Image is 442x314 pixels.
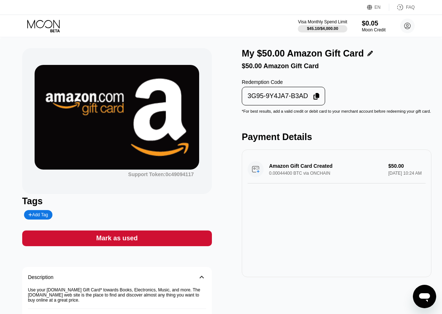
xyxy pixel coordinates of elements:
div: 󰅀 [197,273,206,282]
div: EN [367,4,389,11]
div: Payment Details [242,132,431,142]
iframe: Button to launch messaging window [413,285,436,308]
div: Mark as used [22,230,212,246]
div: FAQ [389,4,415,11]
div: Tags [22,196,212,206]
div: FAQ [406,5,415,10]
div: $0.05Moon Credit [362,20,386,32]
div: My $50.00 Amazon Gift Card [242,48,364,59]
div: * For best results, add a valid credit or debit card to your merchant account before redeeming yo... [242,109,431,113]
div: EN [375,5,381,10]
div: $50.00 Amazon Gift Card [242,62,431,70]
div: Visa Monthly Spend Limit [298,19,347,24]
div: Visa Monthly Spend Limit$45.10/$4,000.00 [298,19,347,32]
div: Support Token:0c49094117 [128,171,194,177]
div: Add Tag [28,212,48,217]
div: $45.10 / $4,000.00 [307,26,338,31]
div: Description [28,274,54,280]
div: Moon Credit [362,27,386,32]
div: Support Token: 0c49094117 [128,171,194,177]
div: $0.05 [362,20,386,27]
div: Mark as used [96,234,138,243]
div: Redemption Code [242,79,325,85]
div: 3G95-9Y4JA7-B3AD [248,92,308,100]
div: Use your [DOMAIN_NAME] Gift Card* towards Books, Electronics, Music, and more. The [DOMAIN_NAME] ... [28,287,206,309]
div: Add Tag [24,210,52,220]
div: 3G95-9Y4JA7-B3AD [242,87,325,105]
